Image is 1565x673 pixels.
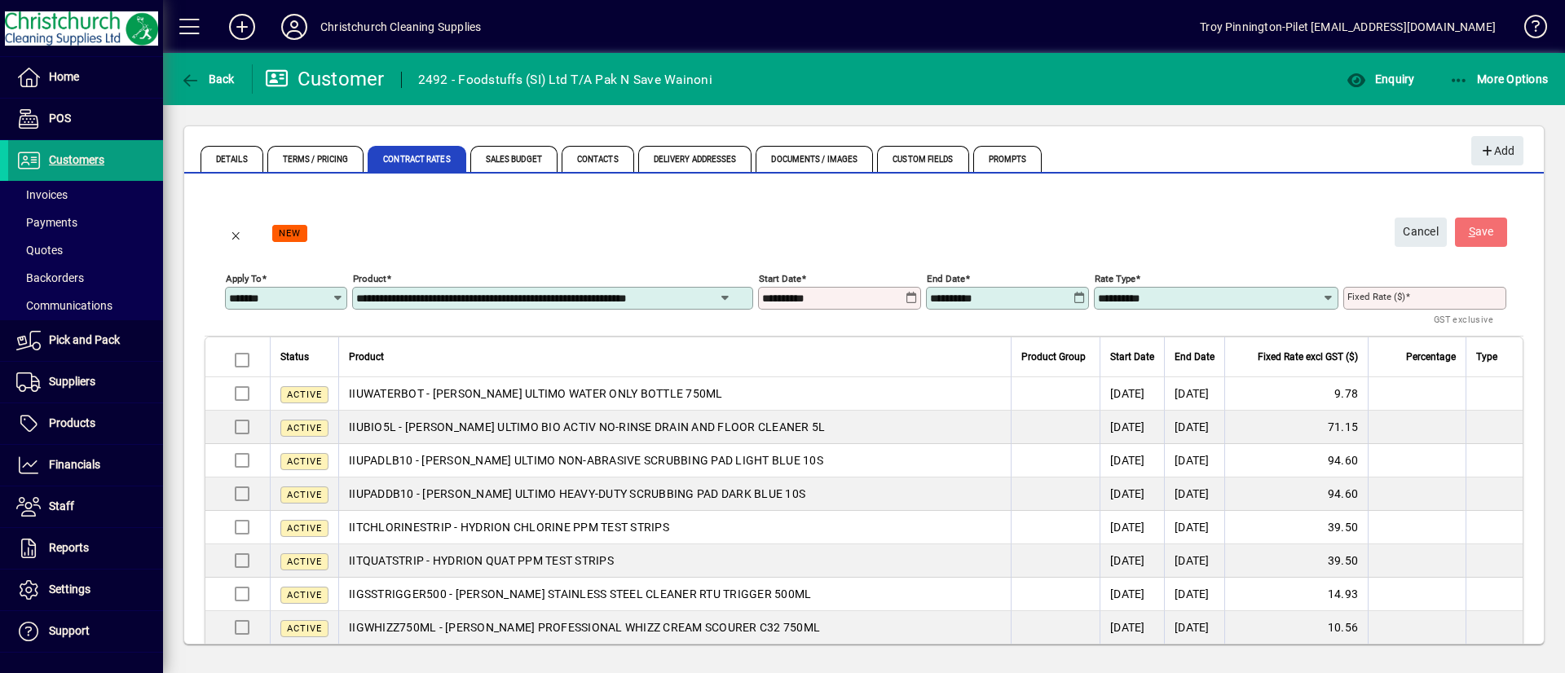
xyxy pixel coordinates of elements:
span: Terms / Pricing [267,146,364,172]
span: Customers [49,153,104,166]
span: Sales Budget [470,146,558,172]
span: Support [49,624,90,637]
mat-label: Fixed rate ($) [1347,291,1405,302]
span: Add [1479,138,1514,165]
span: Active [287,423,322,433]
mat-label: Product [353,273,386,284]
a: Communications [8,292,163,319]
span: More Options [1449,73,1549,86]
td: [DATE] [1164,411,1224,444]
span: Status [280,348,309,366]
span: Staff [49,499,74,512]
td: [DATE] [1100,511,1164,544]
mat-label: Apply to [226,273,262,284]
mat-hint: GST exclusive [1434,310,1493,328]
td: [DATE] [1100,411,1164,444]
td: IITCHLORINESTRIP - HYDRION CHLORINE PPM TEST STRIPS [338,511,1011,544]
span: Reports [49,541,89,554]
a: Home [8,57,163,98]
td: 39.50 [1224,544,1368,578]
span: Financials [49,458,100,471]
span: Suppliers [49,375,95,388]
a: Settings [8,570,163,610]
span: End Date [1175,348,1215,366]
a: Reports [8,528,163,569]
span: Start Date [1110,348,1154,366]
span: Product [349,348,384,366]
span: S [1469,225,1475,238]
button: Cancel [1395,218,1447,247]
a: Quotes [8,236,163,264]
span: Delivery Addresses [638,146,752,172]
span: Invoices [16,188,68,201]
div: 2492 - Foodstuffs (SI) Ltd T/A Pak N Save Wainoni [418,67,712,93]
td: [DATE] [1100,578,1164,611]
mat-label: Rate type [1095,273,1135,284]
td: 14.93 [1224,578,1368,611]
span: POS [49,112,71,125]
td: [DATE] [1164,377,1224,411]
td: IIGWHIZZ750ML - [PERSON_NAME] PROFESSIONAL WHIZZ CREAM SCOURER C32 750ML [338,611,1011,644]
span: Documents / Images [756,146,873,172]
td: 94.60 [1224,444,1368,477]
span: Back [180,73,235,86]
div: Customer [265,66,385,92]
td: [DATE] [1100,377,1164,411]
td: IIUWATERBOT - [PERSON_NAME] ULTIMO WATER ONLY BOTTLE 750ML [338,377,1011,411]
span: Communications [16,299,112,312]
td: 9.78 [1224,377,1368,411]
a: POS [8,99,163,139]
td: 94.60 [1224,477,1368,511]
span: Active [287,523,322,534]
span: Details [201,146,263,172]
button: More Options [1445,64,1553,94]
td: 10.56 [1224,611,1368,644]
td: 71.15 [1224,411,1368,444]
td: [DATE] [1100,544,1164,578]
button: Add [216,12,268,42]
span: Active [287,590,322,600]
a: Pick and Pack [8,320,163,361]
span: Custom Fields [877,146,968,172]
span: Contacts [562,146,634,172]
td: [DATE] [1100,444,1164,477]
a: Products [8,403,163,444]
a: Knowledge Base [1512,3,1545,56]
td: IITQUATSTRIP - HYDRION QUAT PPM TEST STRIPS [338,544,1011,578]
span: Active [287,389,322,400]
span: Percentage [1406,348,1456,366]
a: Backorders [8,264,163,292]
button: Save [1455,218,1507,247]
span: NEW [279,228,301,239]
app-page-header-button: Back [163,64,253,94]
td: 39.50 [1224,511,1368,544]
span: Contract Rates [368,146,465,172]
span: Quotes [16,244,63,257]
td: IIUPADLB10 - [PERSON_NAME] ULTIMO NON-ABRASIVE SCRUBBING PAD LIGHT BLUE 10S [338,444,1011,477]
a: Support [8,611,163,652]
td: [DATE] [1164,544,1224,578]
a: Suppliers [8,362,163,402]
td: IIUBIO5L - [PERSON_NAME] ULTIMO BIO ACTIV NO-RINSE DRAIN AND FLOOR CLEANER 5L [338,411,1011,444]
a: Financials [8,445,163,486]
button: Back [176,64,239,94]
td: [DATE] [1100,477,1164,511]
span: Settings [49,583,90,596]
td: [DATE] [1164,578,1224,611]
span: Active [287,490,322,500]
span: Type [1476,348,1497,366]
span: Enquiry [1347,73,1414,86]
span: Pick and Pack [49,333,120,346]
td: [DATE] [1164,444,1224,477]
a: Payments [8,209,163,236]
button: Add [1471,136,1523,165]
span: Home [49,70,79,83]
span: Backorders [16,271,84,284]
span: Active [287,623,322,634]
div: Troy Pinnington-Pilet [EMAIL_ADDRESS][DOMAIN_NAME] [1200,14,1496,40]
span: Active [287,456,322,467]
a: Staff [8,486,163,527]
td: [DATE] [1164,611,1224,644]
span: Prompts [973,146,1043,172]
span: Product Group [1021,348,1086,366]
